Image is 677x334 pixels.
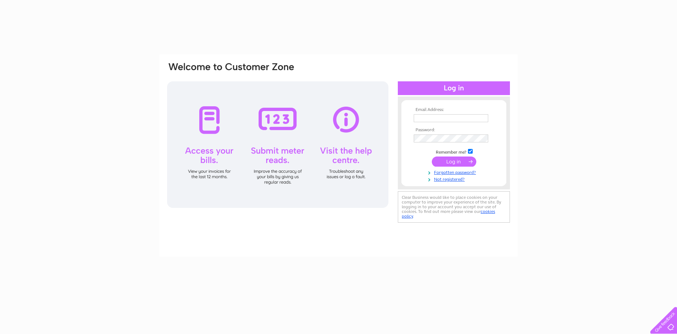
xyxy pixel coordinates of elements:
th: Email Address: [412,107,496,112]
input: Submit [432,157,476,167]
th: Password: [412,128,496,133]
a: cookies policy [402,209,495,219]
div: Clear Business would like to place cookies on your computer to improve your experience of the sit... [398,191,510,223]
a: Forgotten password? [414,168,496,175]
td: Remember me? [412,148,496,155]
a: Not registered? [414,175,496,182]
